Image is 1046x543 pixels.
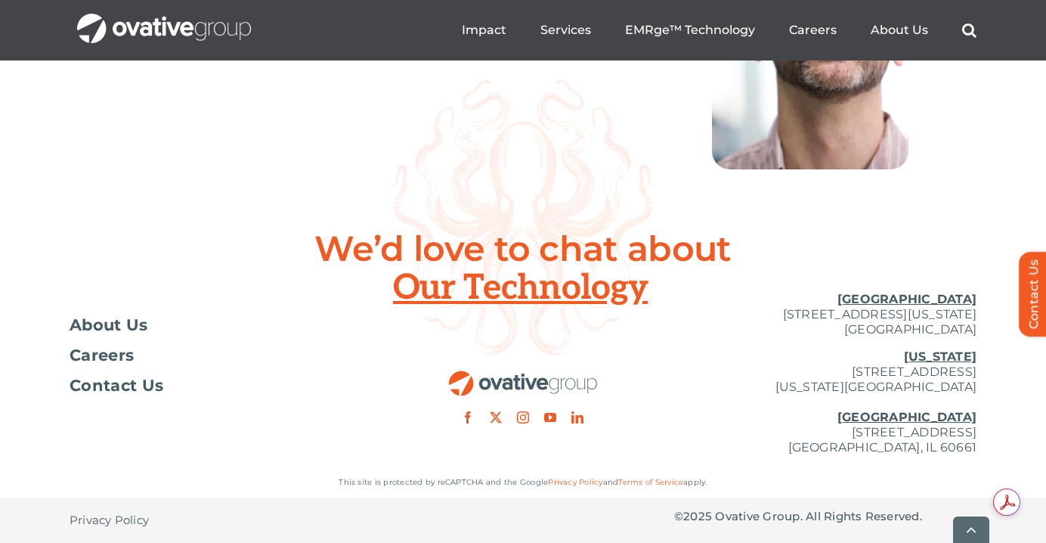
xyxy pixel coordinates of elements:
a: About Us [70,318,372,333]
a: OG_Full_horizontal_WHT [77,12,251,26]
span: 2025 [683,509,712,523]
a: youtube [544,411,556,424]
span: Privacy Policy [70,513,149,528]
nav: Footer Menu [70,318,372,393]
a: twitter [490,411,502,424]
nav: Footer - Privacy Policy [70,498,372,543]
a: OG_Full_horizontal_RGB [447,369,599,383]
p: [STREET_ADDRESS] [US_STATE][GEOGRAPHIC_DATA] [STREET_ADDRESS] [GEOGRAPHIC_DATA], IL 60661 [674,349,976,455]
p: [STREET_ADDRESS][US_STATE] [GEOGRAPHIC_DATA] [674,292,976,337]
u: [US_STATE] [904,349,976,364]
a: Privacy Policy [548,477,602,487]
span: Contact Us [70,378,163,393]
a: instagram [517,411,529,424]
a: facebook [462,411,474,424]
span: Careers [70,348,134,363]
u: [GEOGRAPHIC_DATA] [837,292,976,306]
nav: Menu [462,6,976,54]
a: linkedin [571,411,583,424]
span: About Us [70,318,148,333]
a: Contact Us [70,378,372,393]
p: © Ovative Group. All Rights Reserved. [674,509,976,524]
a: Impact [462,23,506,38]
a: Services [540,23,591,38]
a: Terms of Service [618,477,683,487]
a: Search [962,23,976,38]
a: EMRge™ Technology [625,23,755,38]
a: About Us [871,23,928,38]
u: [GEOGRAPHIC_DATA] [837,410,976,424]
a: Careers [789,23,837,38]
a: Privacy Policy [70,498,149,543]
a: Careers [70,348,372,363]
p: This site is protected by reCAPTCHA and the Google and apply. [70,475,976,490]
